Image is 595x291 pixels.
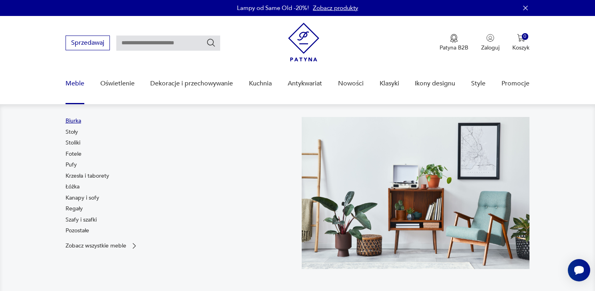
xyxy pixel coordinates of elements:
a: Ikona medaluPatyna B2B [440,34,468,51]
button: 0Koszyk [512,34,529,51]
a: Łóżka [66,183,80,191]
img: 969d9116629659dbb0bd4e745da535dc.jpg [302,117,530,269]
a: Style [471,68,486,99]
p: Lampy od Same Old -20%! [237,4,309,12]
img: Patyna - sklep z meblami i dekoracjami vintage [288,23,319,61]
a: Klasyki [380,68,399,99]
img: Ikonka użytkownika [486,34,494,42]
p: Zobacz wszystkie meble [66,243,126,248]
a: Stoliki [66,139,80,147]
button: Patyna B2B [440,34,468,51]
a: Krzesła i taborety [66,172,109,180]
a: Kuchnia [249,68,272,99]
button: Sprzedawaj [66,36,110,50]
a: Meble [66,68,84,99]
iframe: Smartsupp widget button [568,259,590,281]
img: Ikona koszyka [517,34,525,42]
a: Nowości [338,68,364,99]
a: Dekoracje i przechowywanie [150,68,233,99]
a: Szafy i szafki [66,216,97,224]
a: Oświetlenie [100,68,135,99]
a: Kanapy i sofy [66,194,99,202]
a: Pufy [66,161,77,169]
a: Regały [66,205,83,213]
a: Biurka [66,117,81,125]
a: Ikony designu [415,68,455,99]
div: 0 [522,33,529,40]
a: Fotele [66,150,82,158]
img: Ikona medalu [450,34,458,43]
button: Zaloguj [481,34,499,51]
p: Zaloguj [481,44,499,51]
p: Patyna B2B [440,44,468,51]
a: Zobacz wszystkie meble [66,242,138,250]
a: Pozostałe [66,227,89,235]
p: Koszyk [512,44,529,51]
a: Promocje [501,68,529,99]
a: Sprzedawaj [66,41,110,46]
a: Antykwariat [288,68,322,99]
a: Stoły [66,128,78,136]
a: Zobacz produkty [313,4,358,12]
button: Szukaj [206,38,216,48]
